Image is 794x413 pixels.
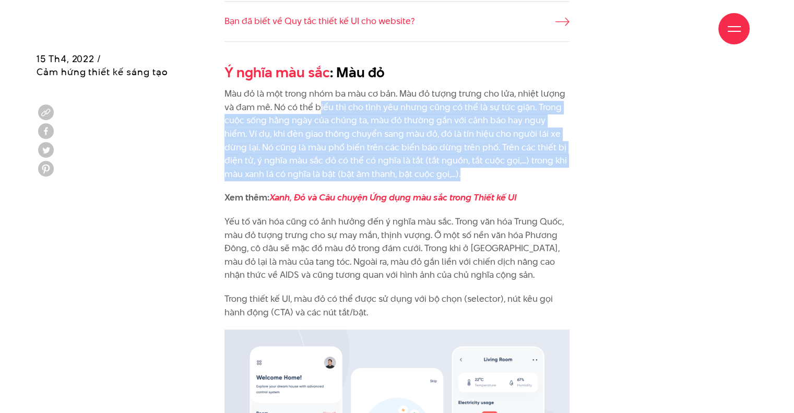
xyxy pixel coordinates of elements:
[224,191,517,204] strong: Xem thêm:
[224,63,330,82] a: Ý nghĩa màu sắc
[224,63,570,82] h2: : Màu đỏ
[224,215,570,282] p: Yếu tố văn hóa cũng có ảnh hưởng đến ý nghĩa màu sắc. Trong văn hóa Trung Quốc, màu đỏ tượng trưn...
[37,52,168,78] span: 15 Th4, 2022 / Cảm hứng thiết kế sáng tạo
[224,292,570,319] p: Trong thiết kế UI, màu đỏ có thể được sử dụng với bộ chọn (selector), nút kêu gọi hành động (CTA)...
[269,191,517,204] a: Xanh, Đỏ và Câu chuyện Ứng dụng màu sắc trong Thiết kế UI
[224,87,570,181] p: Màu đỏ là một trong nhóm ba màu cơ bản. Màu đỏ tượng trưng cho lửa, nhiệt lượng và đam mê. Nó có ...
